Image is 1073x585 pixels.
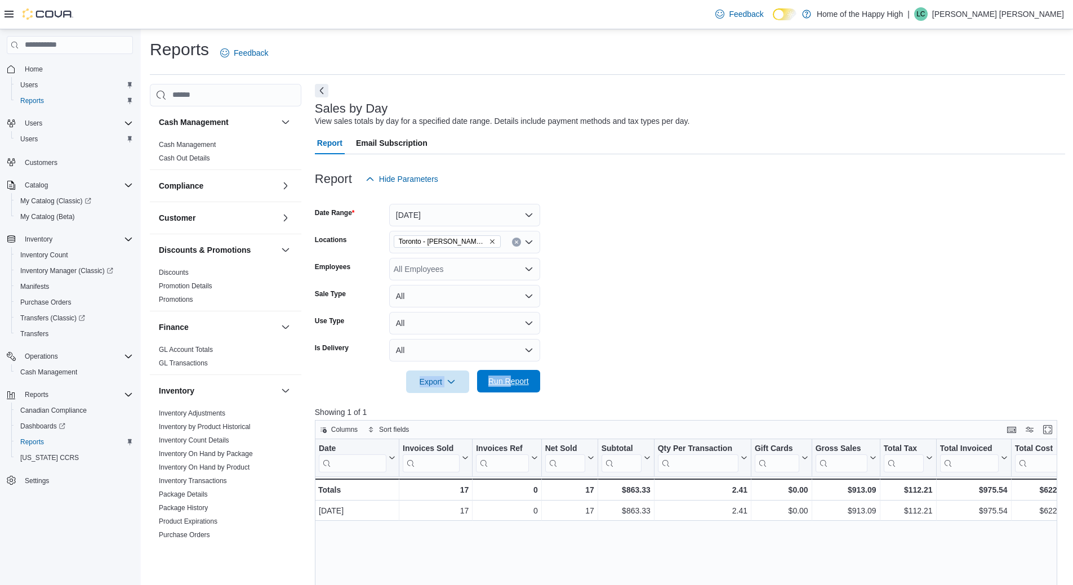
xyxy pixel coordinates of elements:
[159,463,250,471] a: Inventory On Hand by Product
[403,444,469,472] button: Invoices Sold
[159,359,208,368] span: GL Transactions
[20,62,47,76] a: Home
[317,132,342,154] span: Report
[11,247,137,263] button: Inventory Count
[16,327,53,341] a: Transfers
[2,472,137,489] button: Settings
[20,422,65,431] span: Dashboards
[20,282,49,291] span: Manifests
[279,384,292,398] button: Inventory
[159,212,195,224] h3: Customer
[16,419,70,433] a: Dashboards
[16,78,133,92] span: Users
[11,131,137,147] button: Users
[159,180,277,191] button: Compliance
[159,140,216,149] span: Cash Management
[279,115,292,129] button: Cash Management
[150,38,209,61] h1: Reports
[2,61,137,77] button: Home
[1014,483,1067,497] div: $622.19
[883,504,932,517] div: $112.21
[16,404,133,417] span: Canadian Compliance
[159,268,189,277] span: Discounts
[20,314,85,323] span: Transfers (Classic)
[16,296,133,309] span: Purchase Orders
[940,483,1007,497] div: $975.54
[11,279,137,294] button: Manifests
[1005,423,1018,436] button: Keyboard shortcuts
[16,311,133,325] span: Transfers (Classic)
[11,263,137,279] a: Inventory Manager (Classic)
[16,296,76,309] a: Purchase Orders
[545,483,594,497] div: 17
[476,504,537,517] div: 0
[932,7,1064,21] p: [PERSON_NAME] [PERSON_NAME]
[11,93,137,109] button: Reports
[25,158,57,167] span: Customers
[914,7,928,21] div: Luna Carrick-Brenner
[159,544,183,552] a: Reorder
[545,444,585,472] div: Net Sold
[940,444,1007,472] button: Total Invoiced
[16,435,133,449] span: Reports
[159,385,277,396] button: Inventory
[20,135,38,144] span: Users
[159,282,212,291] span: Promotion Details
[907,7,910,21] p: |
[20,298,72,307] span: Purchase Orders
[512,238,521,247] button: Clear input
[159,212,277,224] button: Customer
[403,444,460,472] div: Invoices Sold
[361,168,443,190] button: Hide Parameters
[25,181,48,190] span: Catalog
[16,280,54,293] a: Manifests
[319,504,395,517] div: [DATE]
[403,444,460,454] div: Invoices Sold
[20,178,133,192] span: Catalog
[159,490,208,499] span: Package Details
[159,154,210,162] a: Cash Out Details
[25,352,58,361] span: Operations
[403,483,469,497] div: 17
[159,530,210,539] span: Purchase Orders
[159,436,229,444] a: Inventory Count Details
[159,463,250,472] span: Inventory On Hand by Product
[755,444,799,454] div: Gift Cards
[2,154,137,170] button: Customers
[20,96,44,105] span: Reports
[389,204,540,226] button: [DATE]
[16,78,42,92] a: Users
[657,483,747,497] div: 2.41
[20,233,57,246] button: Inventory
[315,172,352,186] h3: Report
[25,65,43,74] span: Home
[159,359,208,367] a: GL Transactions
[319,444,386,454] div: Date
[476,444,528,454] div: Invoices Ref
[159,269,189,276] a: Discounts
[16,210,79,224] a: My Catalog (Beta)
[394,235,501,248] span: Toronto - Danforth Ave - Friendly Stranger
[319,444,386,472] div: Date
[11,403,137,418] button: Canadian Compliance
[413,370,462,393] span: Export
[16,280,133,293] span: Manifests
[20,368,77,377] span: Cash Management
[916,7,925,21] span: LC
[315,115,690,127] div: View sales totals by day for a specified date range. Details include payment methods and tax type...
[20,474,133,488] span: Settings
[20,437,44,446] span: Reports
[318,483,395,497] div: Totals
[159,544,183,553] span: Reorder
[20,266,113,275] span: Inventory Manager (Classic)
[524,265,533,274] button: Open list of options
[279,179,292,193] button: Compliance
[20,388,53,401] button: Reports
[159,503,208,512] span: Package History
[315,235,347,244] label: Locations
[815,483,876,497] div: $913.09
[16,194,96,208] a: My Catalog (Classic)
[476,444,537,472] button: Invoices Ref
[159,504,208,512] a: Package History
[159,296,193,303] a: Promotions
